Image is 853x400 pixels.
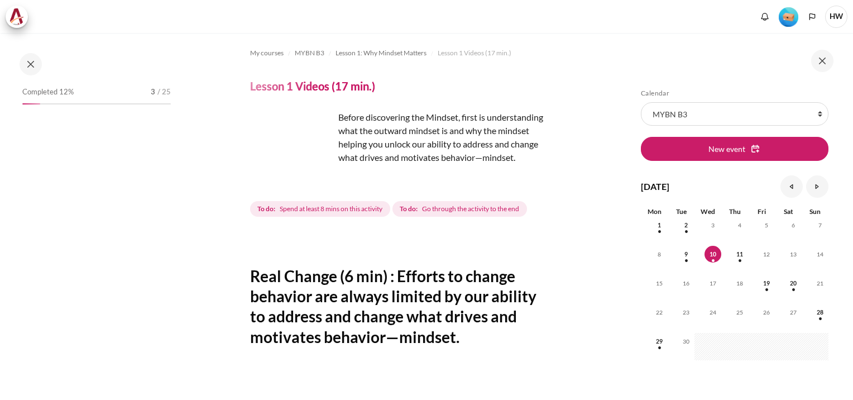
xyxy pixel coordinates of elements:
[336,46,426,60] a: Lesson 1: Why Mindset Matters
[438,48,511,58] span: Lesson 1 Videos (17 min.)
[812,304,828,321] span: 28
[678,222,694,228] a: Tuesday, 2 September events
[6,6,33,28] a: Architeck Architeck
[785,217,802,234] span: 6
[648,207,662,216] span: Mon
[295,48,324,58] span: MYBN B3
[731,275,748,292] span: 18
[676,207,687,216] span: Tue
[812,275,828,292] span: 21
[774,6,803,27] a: Level #1
[250,48,284,58] span: My courses
[400,204,418,214] strong: To do:
[678,333,694,350] span: 30
[785,304,802,321] span: 27
[705,275,721,292] span: 17
[785,246,802,263] span: 13
[678,246,694,263] span: 9
[812,217,828,234] span: 7
[701,207,715,216] span: Wed
[758,304,775,321] span: 26
[9,8,25,25] img: Architeck
[731,251,748,258] a: Thursday, 11 September events
[678,275,694,292] span: 16
[438,46,511,60] a: Lesson 1 Videos (17 min.)
[731,304,748,321] span: 25
[678,217,694,234] span: 2
[641,137,828,160] button: New event
[731,246,748,263] span: 11
[22,103,40,104] div: 12%
[784,207,793,216] span: Sat
[756,8,773,25] div: Show notification window with no new notifications
[779,6,798,27] div: Level #1
[758,207,766,216] span: Fri
[705,246,721,263] span: 10
[708,143,745,155] span: New event
[729,207,741,216] span: Thu
[641,180,669,193] h4: [DATE]
[785,280,802,287] a: Saturday, 20 September events
[422,204,519,214] span: Go through the activity to the end
[804,8,821,25] button: Languages
[694,246,721,275] td: Today
[705,217,721,234] span: 3
[250,199,529,219] div: Completion requirements for Lesson 1 Videos (17 min.)
[250,111,548,164] p: Before discovering the Mindset, first is understanding what the outward mindset is and why the mi...
[651,304,668,321] span: 22
[651,222,668,228] a: Monday, 1 September events
[651,338,668,345] a: Monday, 29 September events
[250,79,375,93] h4: Lesson 1 Videos (17 min.)
[280,204,382,214] span: Spend at least 8 mins on this activity
[22,87,74,98] span: Completed 12%
[651,333,668,350] span: 29
[825,6,847,28] a: User menu
[678,251,694,258] a: Tuesday, 9 September events
[651,275,668,292] span: 15
[705,304,721,321] span: 24
[295,46,324,60] a: MYBN B3
[731,217,748,234] span: 4
[758,217,775,234] span: 5
[250,46,284,60] a: My courses
[758,280,775,287] a: Friday, 19 September events
[779,7,798,27] img: Level #1
[250,44,548,62] nav: Navigation bar
[250,266,548,347] h2: Real Change (6 min) : Efforts to change behavior are always limited by our ability to address and...
[785,275,802,292] span: 20
[812,246,828,263] span: 14
[651,217,668,234] span: 1
[651,246,668,263] span: 8
[812,309,828,316] a: Sunday, 28 September events
[809,207,821,216] span: Sun
[257,204,275,214] strong: To do:
[336,48,426,58] span: Lesson 1: Why Mindset Matters
[641,89,828,98] h5: Calendar
[151,87,155,98] span: 3
[758,246,775,263] span: 12
[758,275,775,292] span: 19
[157,87,171,98] span: / 25
[825,6,847,28] span: HW
[250,111,334,194] img: fdf
[705,251,721,258] a: Today Wednesday, 10 September
[678,304,694,321] span: 23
